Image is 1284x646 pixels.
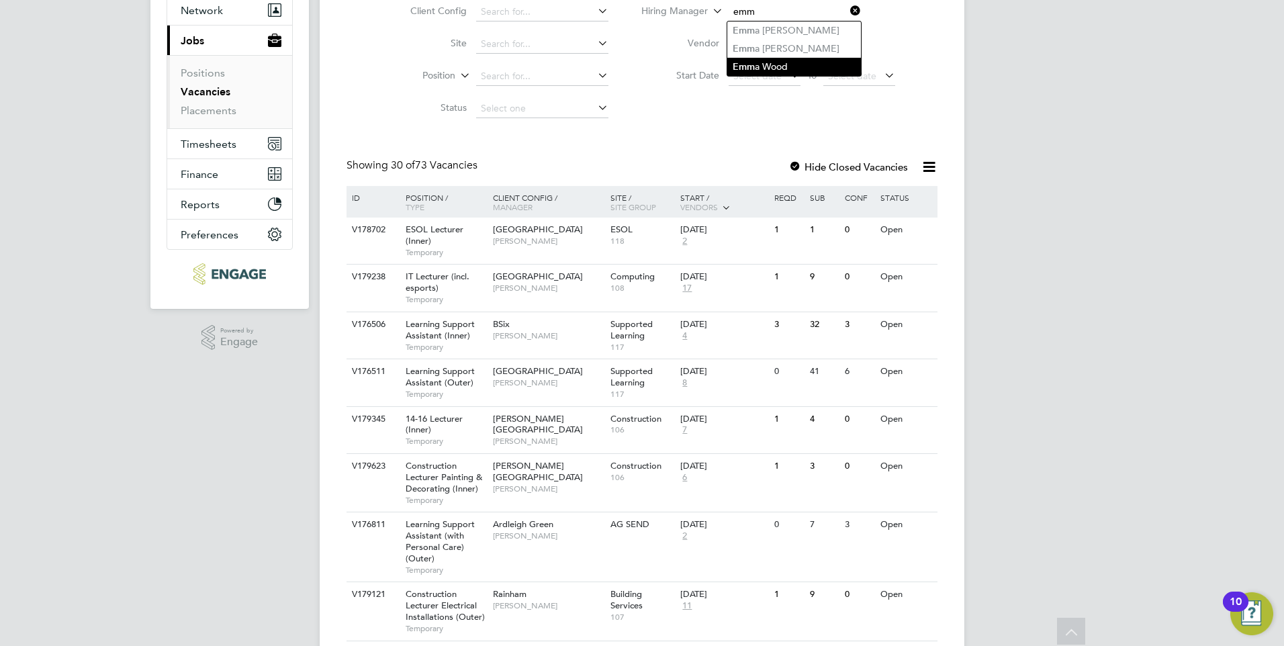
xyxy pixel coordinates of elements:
[389,5,467,17] label: Client Config
[406,224,463,246] span: ESOL Lecturer (Inner)
[167,220,292,249] button: Preferences
[771,218,806,242] div: 1
[610,365,653,388] span: Supported Learning
[349,186,396,209] div: ID
[406,342,486,353] span: Temporary
[807,359,841,384] div: 41
[490,186,607,218] div: Client Config /
[610,236,674,246] span: 118
[771,407,806,432] div: 1
[493,460,583,483] span: [PERSON_NAME][GEOGRAPHIC_DATA]
[807,186,841,209] div: Sub
[406,588,485,622] span: Construction Lecturer Electrical Installations (Outer)
[493,588,526,600] span: Rainham
[771,186,806,209] div: Reqd
[349,359,396,384] div: V176511
[610,318,653,341] span: Supported Learning
[493,365,583,377] span: [GEOGRAPHIC_DATA]
[607,186,678,218] div: Site /
[877,218,935,242] div: Open
[610,342,674,353] span: 117
[220,336,258,348] span: Engage
[493,530,604,541] span: [PERSON_NAME]
[841,512,876,537] div: 3
[680,366,768,377] div: [DATE]
[181,168,218,181] span: Finance
[349,265,396,289] div: V179238
[476,99,608,118] input: Select one
[610,283,674,293] span: 108
[389,101,467,113] label: Status
[391,158,477,172] span: 73 Vacancies
[406,318,475,341] span: Learning Support Assistant (Inner)
[167,129,292,158] button: Timesheets
[680,224,768,236] div: [DATE]
[680,283,694,294] span: 17
[807,312,841,337] div: 32
[610,612,674,622] span: 107
[406,623,486,634] span: Temporary
[841,454,876,479] div: 0
[807,582,841,607] div: 9
[167,26,292,55] button: Jobs
[181,228,238,241] span: Preferences
[167,189,292,219] button: Reports
[733,43,755,54] b: Emm
[181,34,204,47] span: Jobs
[610,389,674,400] span: 117
[391,158,415,172] span: 30 of
[181,4,223,17] span: Network
[877,512,935,537] div: Open
[493,271,583,282] span: [GEOGRAPHIC_DATA]
[877,312,935,337] div: Open
[476,3,608,21] input: Search for...
[610,518,649,530] span: AG SEND
[610,588,643,611] span: Building Services
[493,377,604,388] span: [PERSON_NAME]
[771,312,806,337] div: 3
[493,518,553,530] span: Ardleigh Green
[406,565,486,575] span: Temporary
[167,55,292,128] div: Jobs
[493,413,583,436] span: [PERSON_NAME][GEOGRAPHIC_DATA]
[493,330,604,341] span: [PERSON_NAME]
[406,495,486,506] span: Temporary
[771,454,806,479] div: 1
[877,265,935,289] div: Open
[631,5,708,18] label: Hiring Manager
[493,283,604,293] span: [PERSON_NAME]
[347,158,480,173] div: Showing
[680,377,689,389] span: 8
[807,512,841,537] div: 7
[493,224,583,235] span: [GEOGRAPHIC_DATA]
[349,454,396,479] div: V179623
[406,389,486,400] span: Temporary
[877,186,935,209] div: Status
[181,104,236,117] a: Placements
[493,236,604,246] span: [PERSON_NAME]
[677,186,771,220] div: Start /
[349,582,396,607] div: V179121
[841,312,876,337] div: 3
[349,407,396,432] div: V179345
[841,186,876,209] div: Conf
[680,530,689,542] span: 2
[493,483,604,494] span: [PERSON_NAME]
[733,61,755,73] b: Emm
[729,3,861,21] input: Search for...
[610,413,661,424] span: Construction
[167,263,293,285] a: Go to home page
[841,218,876,242] div: 0
[1230,592,1273,635] button: Open Resource Center, 10 new notifications
[389,37,467,49] label: Site
[406,413,463,436] span: 14-16 Lecturer (Inner)
[771,265,806,289] div: 1
[841,582,876,607] div: 0
[1230,602,1242,619] div: 10
[406,271,469,293] span: IT Lecturer (incl. esports)
[680,319,768,330] div: [DATE]
[406,436,486,447] span: Temporary
[396,186,490,218] div: Position /
[807,218,841,242] div: 1
[610,424,674,435] span: 106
